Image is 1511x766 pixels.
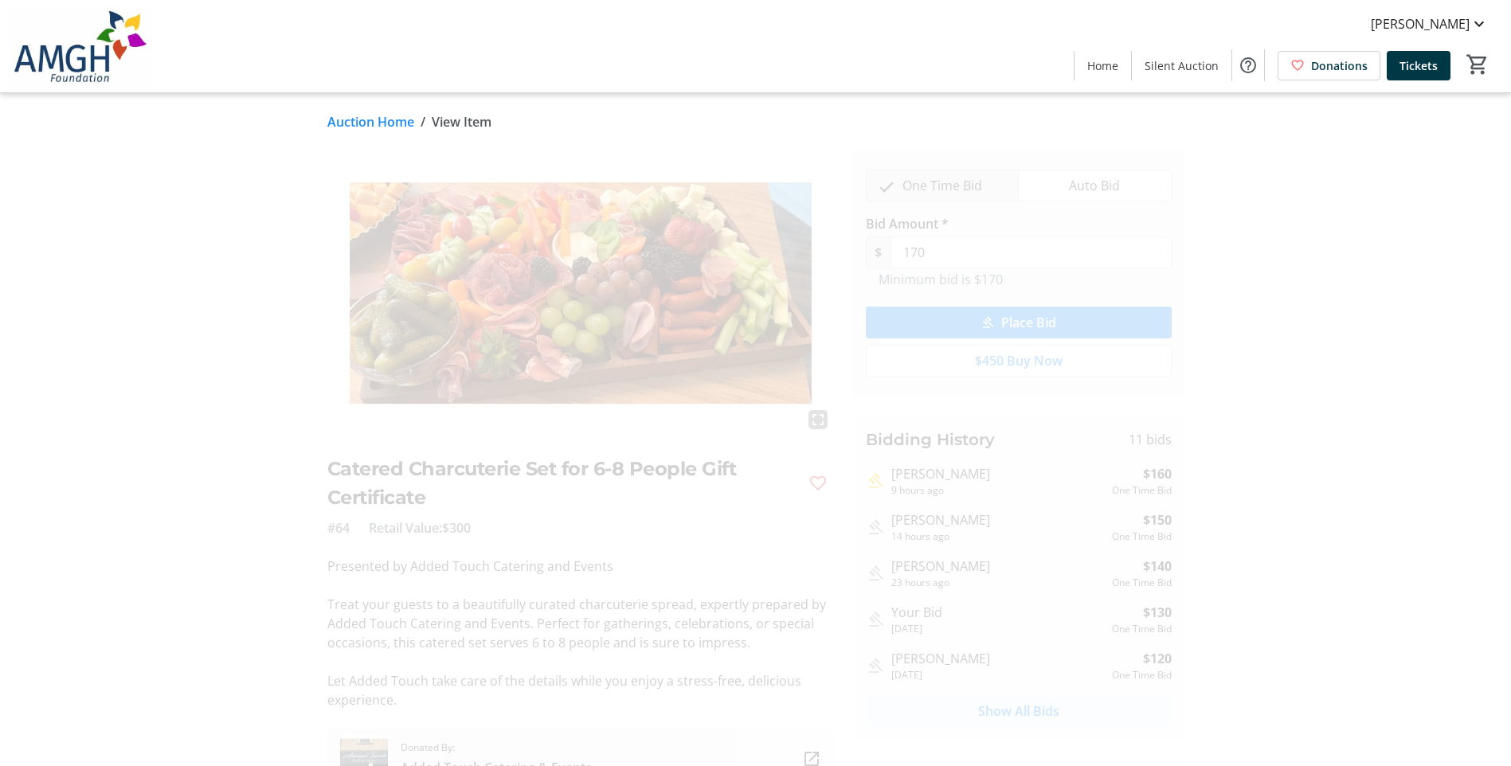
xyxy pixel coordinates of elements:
[891,464,1106,483] div: [PERSON_NAME]
[1387,51,1450,80] a: Tickets
[866,610,885,629] mat-icon: Outbid
[1087,57,1118,74] span: Home
[1129,430,1172,449] span: 11 bids
[978,702,1059,721] span: Show All Bids
[1371,14,1470,33] span: [PERSON_NAME]
[1112,483,1172,498] div: One Time Bid
[866,345,1172,377] button: $450 Buy Now
[891,649,1106,668] div: [PERSON_NAME]
[891,603,1106,622] div: Your Bid
[1143,649,1172,668] strong: $120
[891,483,1106,498] div: 9 hours ago
[866,214,949,233] label: Bid Amount *
[1112,622,1172,636] div: One Time Bid
[891,668,1106,682] div: [DATE]
[432,112,491,131] span: View Item
[401,741,592,755] span: Donated By:
[1143,603,1172,622] strong: $130
[1075,51,1131,80] a: Home
[1132,51,1231,80] a: Silent Auction
[1143,557,1172,576] strong: $140
[975,351,1063,370] span: $450 Buy Now
[327,455,796,512] h2: Catered Charcuterie Set for 6-8 People Gift Certificate
[866,564,885,583] mat-icon: Outbid
[327,518,350,537] span: #64
[421,112,425,131] span: /
[1311,57,1368,74] span: Donations
[866,695,1172,727] button: Show All Bids
[866,656,885,675] mat-icon: Outbid
[369,518,471,537] span: Retail Value: $300
[1143,510,1172,530] strong: $150
[879,272,1003,287] tr-hint: Minimum bid is $170
[891,530,1106,544] div: 14 hours ago
[1112,576,1172,590] div: One Time Bid
[866,518,885,537] mat-icon: Outbid
[808,410,828,429] mat-icon: fullscreen
[1278,51,1380,80] a: Donations
[327,112,414,131] a: Auction Home
[1112,668,1172,682] div: One Time Bid
[327,671,834,709] p: Let Added Touch take care of the details while you enjoy a stress-free, delicious experience.
[891,576,1106,590] div: 23 hours ago
[1358,11,1501,37] button: [PERSON_NAME]
[1232,49,1264,81] button: Help
[1112,530,1172,544] div: One Time Bid
[1463,50,1492,79] button: Cart
[327,557,834,576] p: Presented by Added Touch Catering and Events
[866,428,995,451] h3: Bidding History
[1001,313,1056,332] span: Place Bid
[866,307,1172,338] button: Place Bid
[327,150,834,436] img: Image
[1145,57,1219,74] span: Silent Auction
[802,467,834,499] button: Favourite
[866,471,885,490] mat-icon: Highest bid
[891,557,1106,576] div: [PERSON_NAME]
[891,510,1106,530] div: [PERSON_NAME]
[1059,170,1129,201] span: Auto Bid
[891,622,1106,636] div: [DATE]
[893,170,992,201] span: One Time Bid
[866,236,891,268] span: $
[10,6,151,86] img: Alexandra Marine & General Hospital Foundation's Logo
[1143,464,1172,483] strong: $160
[327,595,834,652] p: Treat your guests to a beautifully curated charcuterie spread, expertly prepared by Added Touch C...
[1399,57,1438,74] span: Tickets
